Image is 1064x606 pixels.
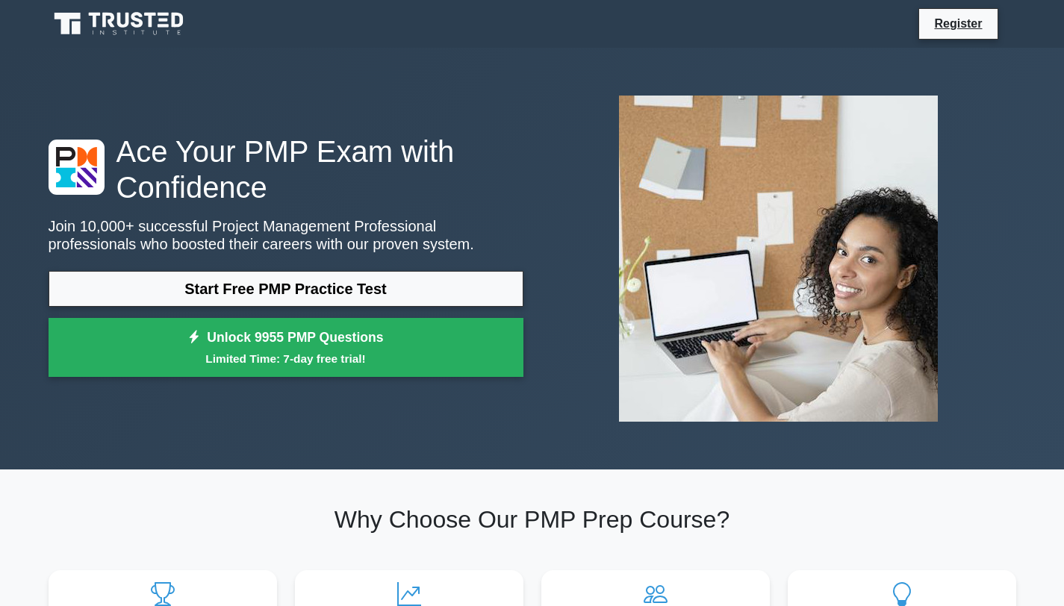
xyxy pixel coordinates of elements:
h1: Ace Your PMP Exam with Confidence [49,134,523,205]
a: Register [925,14,991,33]
h2: Why Choose Our PMP Prep Course? [49,505,1016,534]
p: Join 10,000+ successful Project Management Professional professionals who boosted their careers w... [49,217,523,253]
a: Unlock 9955 PMP QuestionsLimited Time: 7-day free trial! [49,318,523,378]
small: Limited Time: 7-day free trial! [67,350,505,367]
a: Start Free PMP Practice Test [49,271,523,307]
